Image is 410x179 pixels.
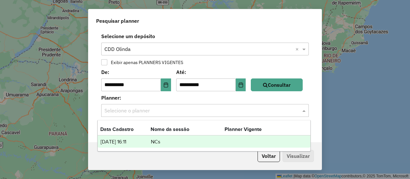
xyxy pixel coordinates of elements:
label: Planner: [97,94,313,102]
td: [DATE] 16:11 [100,138,151,146]
span: Clear all [295,45,301,53]
label: Até: [176,68,246,76]
ng-dropdown-panel: Options list [97,120,310,151]
label: De: [101,68,171,76]
label: Selecione um depósito [97,32,313,40]
label: Classificação de venda: [97,119,313,127]
th: Data Cadastro [100,125,150,134]
button: Choose Date [161,78,171,91]
button: Voltar [258,150,280,162]
span: Pesquisar planner [96,17,139,25]
table: selecione o planner [100,125,263,134]
table: lista de planners [100,137,263,146]
label: Exibir apenas PLANNERS VIGENTES [108,60,183,65]
button: Consultar [251,78,303,91]
button: Choose Date [236,78,246,91]
th: Nome da sessão [150,125,224,134]
th: Planner Vigente [224,125,263,134]
td: NCs [151,138,225,146]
